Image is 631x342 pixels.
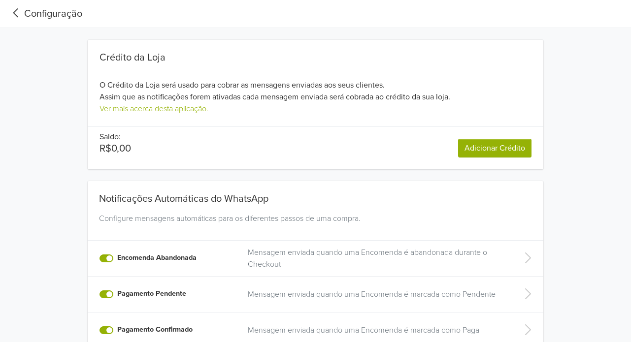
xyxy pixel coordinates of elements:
[248,288,506,300] a: Mensagem enviada quando uma Encomenda é marcada como Pendente
[100,143,131,155] p: R$0,00
[117,324,193,335] label: Pagamento Confirmado
[248,247,506,270] a: Mensagem enviada quando uma Encomenda é abandonada durante o Checkout
[100,52,531,63] div: Crédito da Loja
[248,324,506,336] a: Mensagem enviada quando uma Encomenda é marcada como Paga
[8,6,82,21] a: Configuração
[88,52,543,115] div: O Crédito da Loja será usado para cobrar as mensagens enviadas aos seus clientes. Assim que as no...
[117,252,197,263] label: Encomenda Abandonada
[100,131,131,143] p: Saldo:
[100,104,208,114] a: Ver mais acerca desta aplicação.
[458,139,531,157] a: Adicionar Crédito
[117,288,186,299] label: Pagamento Pendente
[95,181,536,209] div: Notificações Automáticas do WhatsApp
[95,213,536,236] div: Configure mensagens automáticas para os diferentes passos de uma compra.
